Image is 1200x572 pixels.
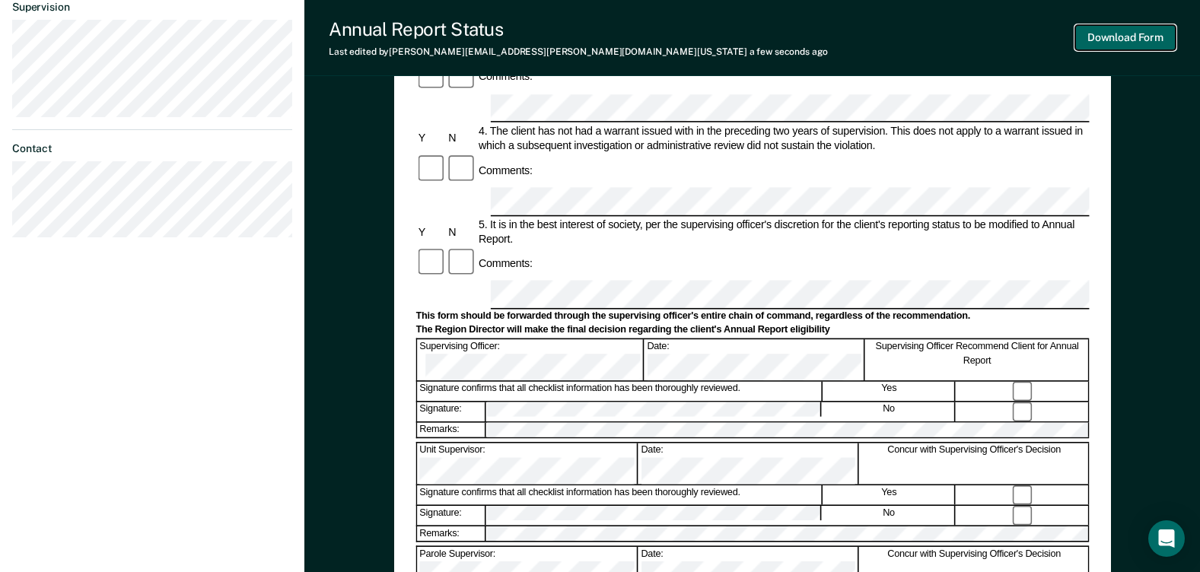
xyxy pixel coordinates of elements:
dt: Supervision [12,1,292,14]
div: Unit Supervisor: [417,443,638,484]
button: Download Form [1075,25,1176,50]
div: The Region Director will make the final decision regarding the client's Annual Report eligibility [415,324,1089,336]
div: Signature confirms that all checklist information has been thoroughly reviewed. [417,485,822,504]
div: Y [415,131,446,145]
div: Yes [823,485,956,504]
div: Comments: [476,69,535,84]
div: Date: [645,339,865,380]
div: Supervising Officer: [417,339,643,380]
div: Last edited by [PERSON_NAME][EMAIL_ADDRESS][PERSON_NAME][DOMAIN_NAME][US_STATE] [329,46,828,57]
div: Concur with Supervising Officer's Decision [860,443,1089,484]
div: Signature: [417,506,485,525]
div: Signature: [417,402,485,421]
div: 4. The client has not had a warrant issued with in the preceding two years of supervision. This d... [476,124,1090,153]
div: Remarks: [417,422,486,437]
div: Signature confirms that all checklist information has been thoroughly reviewed. [417,382,822,401]
div: No [823,506,955,525]
dt: Contact [12,142,292,155]
div: Supervising Officer Recommend Client for Annual Report [866,339,1089,380]
div: Y [415,224,446,239]
div: Yes [823,382,956,401]
div: N [446,131,476,145]
div: N [446,224,476,239]
div: This form should be forwarded through the supervising officer's entire chain of command, regardle... [415,310,1089,323]
div: Open Intercom Messenger [1148,520,1185,557]
div: Remarks: [417,526,486,541]
div: Comments: [476,256,535,271]
div: No [823,402,955,421]
span: a few seconds ago [750,46,828,57]
div: Annual Report Status [329,18,828,40]
div: Comments: [476,163,535,177]
div: Date: [638,443,859,484]
div: 5. It is in the best interest of society, per the supervising officer's discretion for the client... [476,217,1090,246]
